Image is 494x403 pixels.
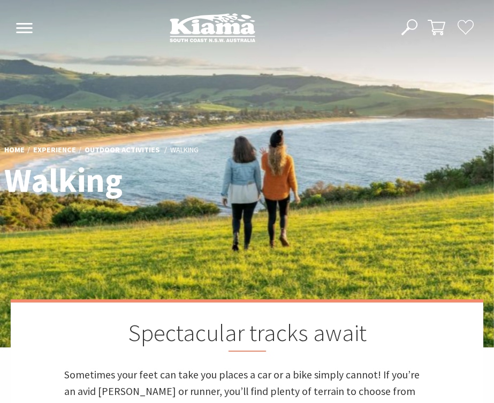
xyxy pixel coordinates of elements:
img: Kiama Logo [170,13,255,42]
h1: Walking [4,162,307,199]
h2: Spectacular tracks await [64,319,430,352]
li: Walking [170,144,199,156]
a: Experience [33,145,76,156]
a: Home [4,145,25,156]
a: Outdoor Activities [85,145,160,156]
